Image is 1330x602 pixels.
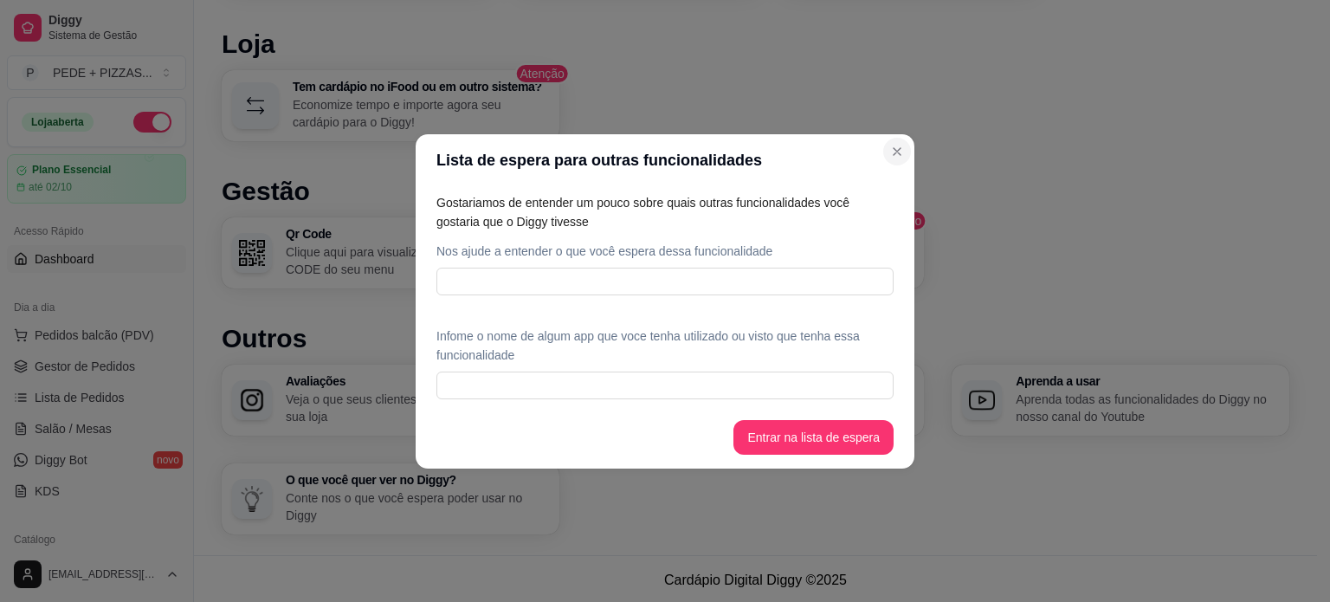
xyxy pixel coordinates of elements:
[436,242,894,261] article: Nos ajude a entender o que você espera dessa funcionalidade
[883,138,911,165] button: Close
[436,327,894,365] article: Infome o nome de algum app que voce tenha utilizado ou visto que tenha essa funcionalidade
[733,420,894,455] button: Entrar na lista de espera
[416,134,914,186] header: Lista de espera para outras funcionalidades
[436,193,894,231] article: Gostariamos de entender um pouco sobre quais outras funcionalidades você gostaria que o Diggy tiv...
